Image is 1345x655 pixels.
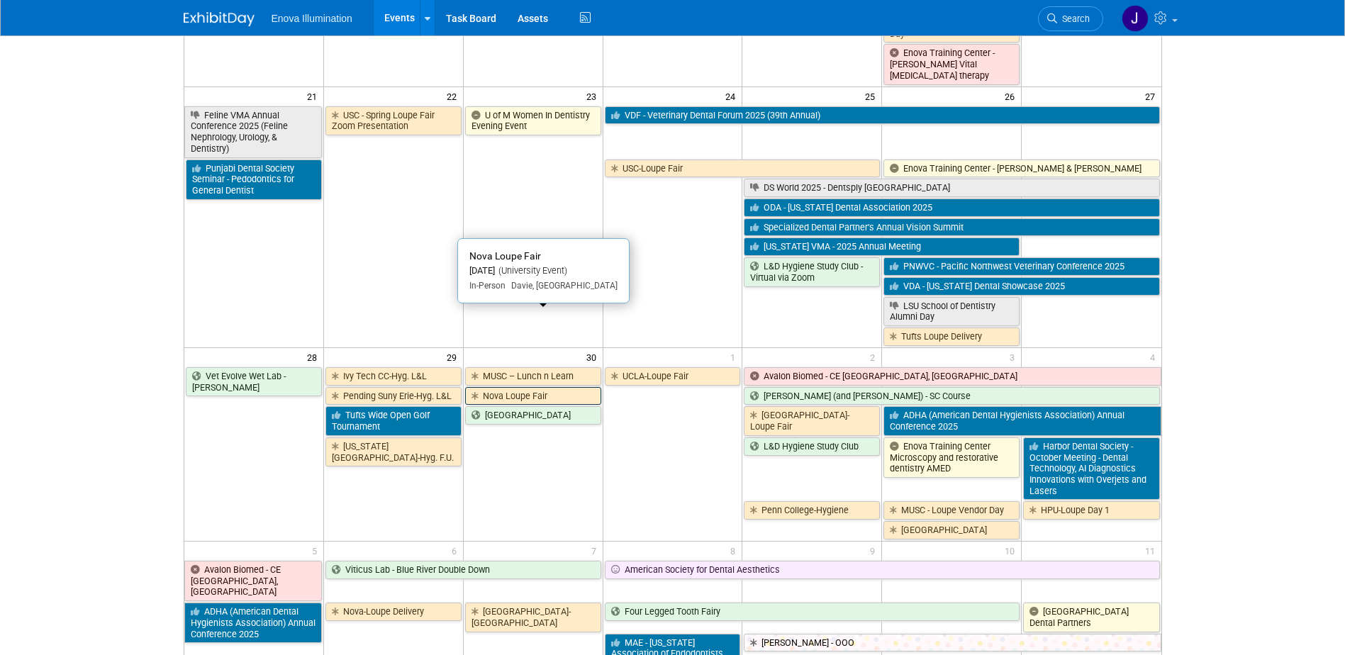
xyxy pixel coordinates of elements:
a: Tufts Loupe Delivery [883,327,1020,346]
img: Janelle Tlusty [1122,5,1149,32]
a: Enova Training Center - [PERSON_NAME] Vital [MEDICAL_DATA] therapy [883,44,1020,84]
a: Avalon Biomed - CE [GEOGRAPHIC_DATA], [GEOGRAPHIC_DATA] [744,367,1161,386]
a: Viticus Lab - Blue River Double Down [325,561,601,579]
span: (University Event) [495,265,567,276]
a: MUSC – Lunch n Learn [465,367,601,386]
span: 29 [445,348,463,366]
span: 27 [1144,87,1161,105]
span: Enova Illumination [272,13,352,24]
span: Search [1057,13,1090,24]
a: Feline VMA Annual Conference 2025 (Feline Nephrology, Urology, & Dentistry) [184,106,322,158]
a: Four Legged Tooth Fairy [605,603,1020,621]
span: 28 [306,348,323,366]
a: U of M Women In Dentistry Evening Event [465,106,601,135]
a: VDF - Veterinary Dental Forum 2025 (39th Annual) [605,106,1160,125]
span: 7 [590,542,603,559]
span: 8 [729,542,742,559]
a: [GEOGRAPHIC_DATA] [883,521,1020,539]
span: 21 [306,87,323,105]
a: DS World 2025 - Dentsply [GEOGRAPHIC_DATA] [744,179,1159,197]
a: Harbor Dental Society - October Meeting - Dental Technology, AI Diagnostics Innovations with Over... [1023,437,1159,500]
a: American Society for Dental Aesthetics [605,561,1160,579]
a: [PERSON_NAME] - OOO [744,634,1161,652]
a: Search [1038,6,1103,31]
span: 23 [585,87,603,105]
a: PNWVC - Pacific Northwest Veterinary Conference 2025 [883,257,1159,276]
div: [DATE] [469,265,618,277]
a: [US_STATE][GEOGRAPHIC_DATA]-Hyg. F.U. [325,437,462,466]
a: L&D Hygiene Study Club - Virtual via Zoom [744,257,880,286]
a: [PERSON_NAME] (and [PERSON_NAME]) - SC Course [744,387,1159,405]
a: Tufts Wide Open Golf Tournament [325,406,462,435]
a: Enova Training Center - [PERSON_NAME] & [PERSON_NAME] [883,159,1159,178]
a: LSU School of Dentistry Alumni Day [883,297,1020,326]
span: 5 [311,542,323,559]
a: L&D Hygiene Study Club [744,437,880,456]
a: Specialized Dental Partner’s Annual Vision Summit [744,218,1159,237]
a: Ivy Tech CC-Hyg. L&L [325,367,462,386]
a: MUSC - Loupe Vendor Day [883,501,1020,520]
a: USC - Spring Loupe Fair Zoom Presentation [325,106,462,135]
a: ADHA (American Dental Hygienists Association) Annual Conference 2025 [184,603,322,643]
a: Nova-Loupe Delivery [325,603,462,621]
a: Nova Loupe Fair [465,387,601,405]
a: [US_STATE] VMA - 2025 Annual Meeting [744,237,1020,256]
a: Enova Training Center Microscopy and restorative dentistry AMED [883,437,1020,478]
a: Punjabi Dental Society Seminar - Pedodontics for General Dentist [186,159,322,200]
span: 24 [724,87,742,105]
span: 2 [869,348,881,366]
a: ODA - [US_STATE] Dental Association 2025 [744,198,1159,217]
span: 22 [445,87,463,105]
span: 4 [1149,348,1161,366]
a: Pending Suny Erie-Hyg. L&L [325,387,462,405]
span: 1 [729,348,742,366]
span: 25 [864,87,881,105]
a: VDA - [US_STATE] Dental Showcase 2025 [883,277,1159,296]
a: UCLA-Loupe Fair [605,367,741,386]
a: [GEOGRAPHIC_DATA] Dental Partners [1023,603,1159,632]
span: In-Person [469,281,506,291]
a: USC-Loupe Fair [605,159,881,178]
span: 30 [585,348,603,366]
a: ADHA (American Dental Hygienists Association) Annual Conference 2025 [883,406,1161,435]
span: Davie, [GEOGRAPHIC_DATA] [506,281,618,291]
a: Penn College-Hygiene [744,501,880,520]
span: 26 [1003,87,1021,105]
span: 6 [450,542,463,559]
img: ExhibitDay [184,12,255,26]
span: 3 [1008,348,1021,366]
a: [GEOGRAPHIC_DATA] [465,406,601,425]
span: 10 [1003,542,1021,559]
a: Vet Evolve Wet Lab - [PERSON_NAME] [186,367,322,396]
span: Nova Loupe Fair [469,250,541,262]
span: 11 [1144,542,1161,559]
span: 9 [869,542,881,559]
a: Avalon Biomed - CE [GEOGRAPHIC_DATA], [GEOGRAPHIC_DATA] [184,561,322,601]
a: HPU-Loupe Day 1 [1023,501,1159,520]
a: [GEOGRAPHIC_DATA]-Loupe Fair [744,406,880,435]
a: [GEOGRAPHIC_DATA]-[GEOGRAPHIC_DATA] [465,603,601,632]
